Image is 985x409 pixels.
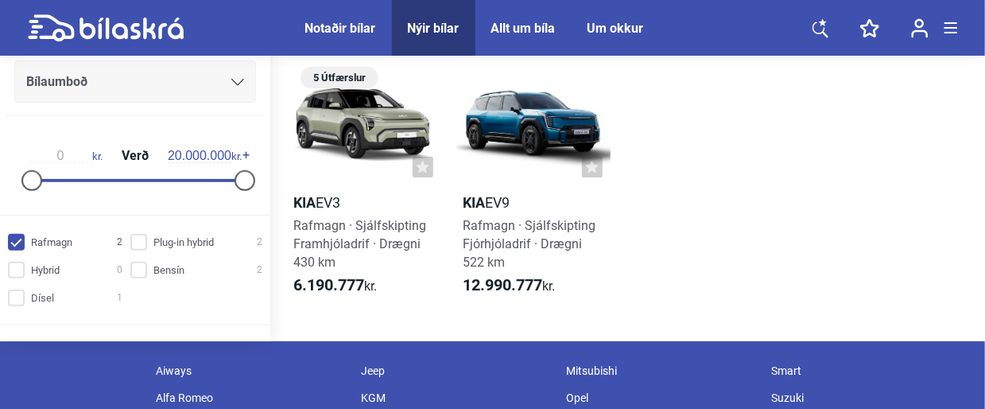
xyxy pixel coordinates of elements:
[456,193,611,212] h2: EV9
[117,234,122,251] span: 2
[308,67,370,88] span: 5 Útfærslur
[408,21,460,36] a: Nýir bílar
[31,234,72,251] span: Rafmagn
[26,71,87,93] span: Bílaumboð
[456,61,611,310] a: KiaEV9Rafmagn · SjálfskiptingFjórhjóladrif · Drægni 522 km12.990.777kr.
[29,149,103,163] span: kr.
[588,21,644,36] a: Um okkur
[148,357,353,384] div: Aiways
[305,21,376,36] a: Notaðir bílar
[31,290,54,306] span: Dísel
[117,262,122,279] span: 0
[286,61,441,310] a: 5 ÚtfærslurKiaEV3Rafmagn · SjálfskiptingFramhjóladrif · Drægni 430 km6.190.777kr.
[118,150,153,162] span: Verð
[286,193,441,212] h2: EV3
[168,149,242,163] span: kr.
[463,218,595,270] span: Rafmagn · Sjálfskipting Fjórhjóladrif · Drægni 522 km
[293,275,364,294] b: 6.190.777
[463,194,485,211] b: Kia
[293,276,377,295] span: kr.
[117,290,122,306] span: 1
[153,262,184,279] span: Bensín
[764,357,969,384] div: Smart
[353,357,558,384] div: Jeep
[491,21,556,36] a: Allt um bíla
[293,194,316,211] b: Kia
[293,218,426,270] span: Rafmagn · Sjálfskipting Framhjóladrif · Drægni 430 km
[257,262,262,279] span: 2
[558,357,763,384] div: Mitsubishi
[153,234,214,251] span: Plug-in hybrid
[463,276,555,295] span: kr.
[31,262,60,279] span: Hybrid
[257,234,262,251] span: 2
[911,18,929,38] img: user-login.svg
[463,275,542,294] b: 12.990.777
